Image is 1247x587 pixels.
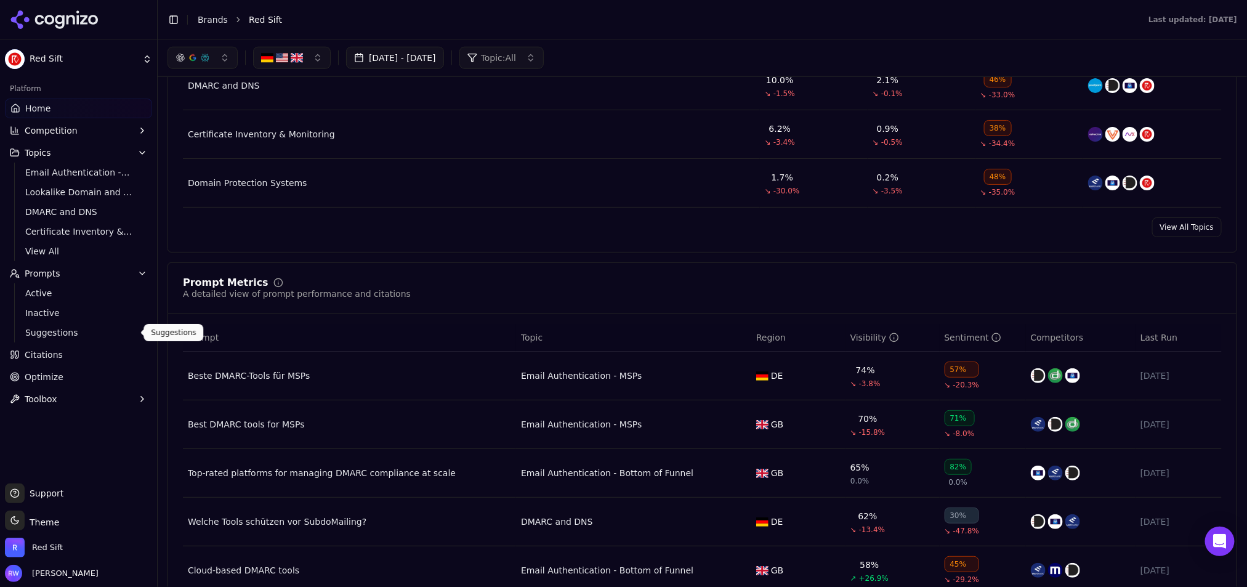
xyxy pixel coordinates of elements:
span: DE [771,516,783,528]
div: [DATE] [1140,370,1217,382]
img: GB flag [756,420,769,429]
div: Visibility [850,331,899,344]
img: proofpoint [1088,78,1103,93]
img: DE flag [756,517,769,527]
span: Email Authentication - Top of Funnel [25,166,132,179]
span: Certificate Inventory & Monitoring [25,225,132,238]
div: 82% [945,459,972,475]
img: dmarcian [1065,417,1080,432]
a: Active [20,285,137,302]
img: valimail [1048,514,1063,529]
a: Email Authentication - Bottom of Funnel [521,564,693,577]
span: -13.4% [859,525,885,535]
img: appviewx [1123,127,1137,142]
span: -35.0% [989,187,1015,197]
span: -33.0% [989,90,1015,100]
button: [DATE] - [DATE] [346,47,444,69]
span: ↗ [850,573,857,583]
a: View All [20,243,137,260]
span: -34.4% [989,139,1015,148]
span: Topics [25,147,51,159]
span: Theme [25,517,59,527]
span: ↘ [945,429,951,439]
img: Germany [261,52,273,64]
span: ↘ [765,89,771,99]
span: Red Sift [30,54,137,65]
a: Citations [5,345,152,365]
span: -20.3% [953,380,979,390]
a: Certificate Inventory & Monitoring [188,128,335,140]
img: keyfactor [1088,127,1103,142]
div: Prompt Metrics [183,278,268,288]
a: Certificate Inventory & Monitoring [20,223,137,240]
th: Prompt [183,324,516,352]
span: ↘ [850,427,857,437]
img: powerdmarc [1065,563,1080,578]
div: A detailed view of prompt performance and citations [183,288,411,300]
span: DMARC and DNS [25,206,132,218]
div: 70% [858,413,878,425]
a: View All Topics [1152,217,1222,237]
img: easydmarc [1048,466,1063,480]
img: mimecast [1048,563,1063,578]
img: red sift [1140,78,1155,93]
div: 58% [860,559,879,571]
span: ↘ [765,186,771,196]
span: Optimize [25,371,63,383]
img: red sift [1140,127,1155,142]
img: easydmarc [1031,563,1046,578]
div: Open Intercom Messenger [1205,527,1235,556]
div: Last updated: [DATE] [1148,15,1237,25]
img: valimail [1031,466,1046,480]
a: Optimize [5,367,152,387]
span: Competitors [1031,331,1084,344]
img: valimail [1123,78,1137,93]
span: Region [756,331,786,344]
div: Cloud-based DMARC tools [188,564,511,577]
span: Suggestions [25,326,132,339]
span: -3.5% [881,186,903,196]
span: ↘ [945,575,951,585]
div: Sentiment [945,331,1001,344]
button: Toolbox [5,389,152,409]
a: Top-rated platforms for managing DMARC compliance at scale [188,467,511,479]
img: easydmarc [1088,176,1103,190]
th: brandMentionRate [845,324,940,352]
div: Welche Tools schützen vor SubdoMailing? [188,516,511,528]
img: Red Sift [5,49,25,69]
th: sentiment [940,324,1026,352]
span: ↘ [945,526,951,536]
img: Rebecca Warren [5,565,22,582]
div: Email Authentication - MSPs [521,370,642,382]
span: GB [771,467,783,479]
a: Home [5,99,152,118]
a: Email Authentication - Top of Funnel [20,164,137,181]
a: Inactive [20,304,137,322]
a: Brands [198,15,228,25]
a: DMARC and DNS [188,79,260,92]
div: Beste DMARC-Tools für MSPs [188,370,511,382]
img: powerdmarc [1105,78,1120,93]
button: Topics [5,143,152,163]
img: United States [276,52,288,64]
div: Domain Protection Systems [188,177,307,189]
div: Email Authentication - Bottom of Funnel [521,467,693,479]
img: venafi [1105,127,1120,142]
button: Open organization switcher [5,538,63,557]
div: 62% [858,510,878,522]
span: Lookalike Domain and Brand Protection [25,186,132,198]
div: 57% [945,362,980,378]
span: View All [25,245,132,257]
img: valimail [1105,176,1120,190]
span: GB [771,564,783,577]
span: Red Sift [249,14,282,26]
span: DE [771,370,783,382]
span: Inactive [25,307,132,319]
div: 38% [984,120,1012,136]
p: Suggestions [151,328,196,338]
button: Open user button [5,565,99,582]
img: easydmarc [1031,417,1046,432]
img: powerdmarc [1065,466,1080,480]
span: -29.2% [953,575,979,585]
span: Competition [25,124,78,137]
